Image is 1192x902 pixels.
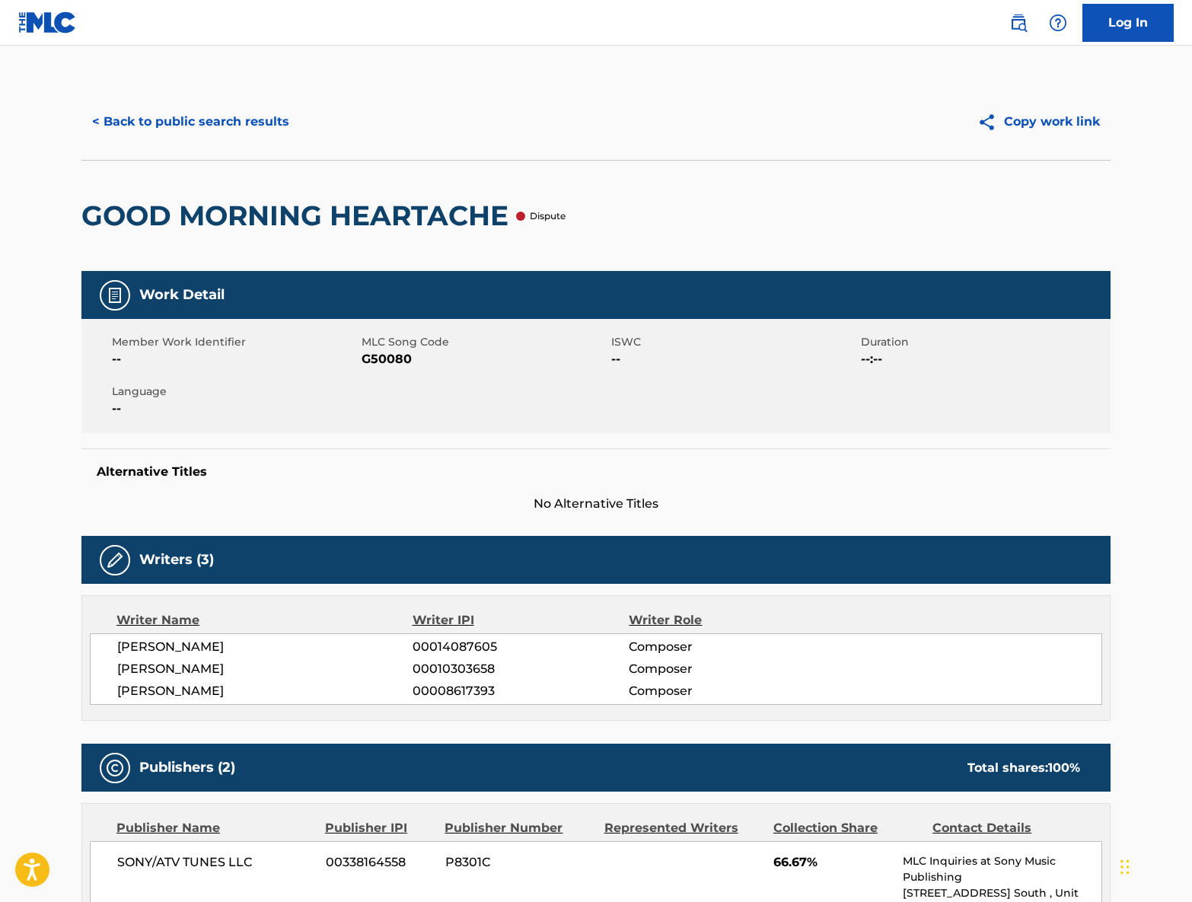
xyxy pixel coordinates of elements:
[112,350,358,368] span: --
[106,759,124,777] img: Publishers
[629,638,826,656] span: Composer
[629,611,826,629] div: Writer Role
[413,660,629,678] span: 00010303658
[977,113,1004,132] img: Copy work link
[629,660,826,678] span: Composer
[629,682,826,700] span: Composer
[81,495,1111,513] span: No Alternative Titles
[139,759,235,776] h5: Publishers (2)
[445,819,592,837] div: Publisher Number
[773,819,921,837] div: Collection Share
[362,350,607,368] span: G50080
[1049,14,1067,32] img: help
[932,819,1080,837] div: Contact Details
[611,334,857,350] span: ISWC
[1120,844,1130,890] div: Glisser
[81,199,516,233] h2: GOOD MORNING HEARTACHE
[604,819,762,837] div: Represented Writers
[139,286,225,304] h5: Work Detail
[967,759,1080,777] div: Total shares:
[117,682,413,700] span: [PERSON_NAME]
[139,551,214,569] h5: Writers (3)
[861,350,1107,368] span: --:--
[1082,4,1174,42] a: Log In
[116,611,413,629] div: Writer Name
[1043,8,1073,38] div: Help
[106,551,124,569] img: Writers
[773,853,891,872] span: 66.67%
[326,853,434,872] span: 00338164558
[112,334,358,350] span: Member Work Identifier
[81,103,300,141] button: < Back to public search results
[967,103,1111,141] button: Copy work link
[413,638,629,656] span: 00014087605
[1116,829,1192,902] div: Widget de clavardage
[1003,8,1034,38] a: Public Search
[18,11,77,33] img: MLC Logo
[861,334,1107,350] span: Duration
[117,660,413,678] span: [PERSON_NAME]
[611,350,857,368] span: --
[112,384,358,400] span: Language
[445,853,593,872] span: P8301C
[97,464,1095,480] h5: Alternative Titles
[112,400,358,418] span: --
[413,611,629,629] div: Writer IPI
[117,853,314,872] span: SONY/ATV TUNES LLC
[362,334,607,350] span: MLC Song Code
[116,819,314,837] div: Publisher Name
[530,209,566,223] p: Dispute
[325,819,433,837] div: Publisher IPI
[1048,760,1080,775] span: 100 %
[106,286,124,304] img: Work Detail
[1116,829,1192,902] iframe: Chat Widget
[1009,14,1028,32] img: search
[117,638,413,656] span: [PERSON_NAME]
[903,853,1101,885] p: MLC Inquiries at Sony Music Publishing
[413,682,629,700] span: 00008617393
